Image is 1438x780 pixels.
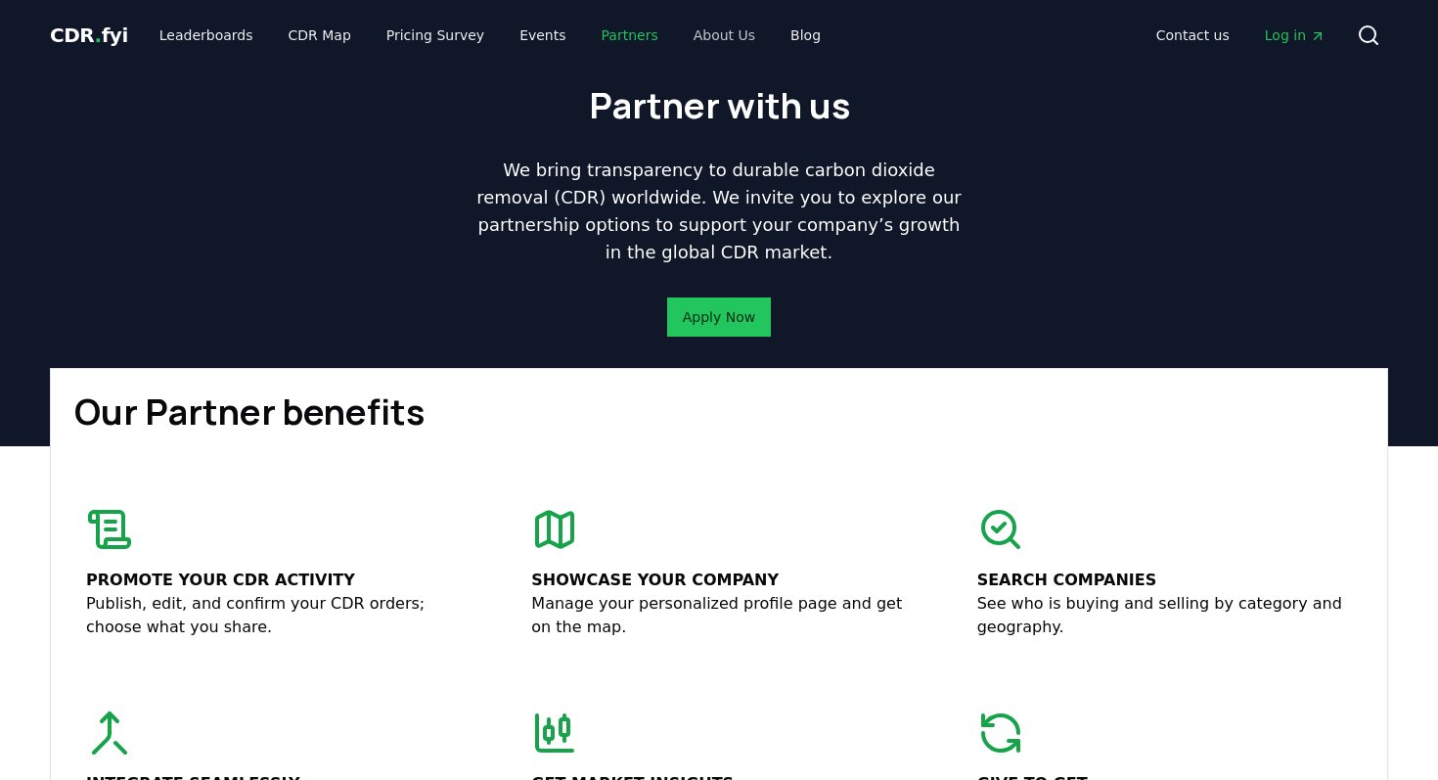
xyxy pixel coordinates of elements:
p: We bring transparency to durable carbon dioxide removal (CDR) worldwide. We invite you to explore... [469,157,969,266]
a: Leaderboards [144,18,269,53]
a: Apply Now [683,307,755,327]
p: Manage your personalized profile page and get on the map. [531,592,906,639]
a: Log in [1249,18,1341,53]
p: Publish, edit, and confirm your CDR orders; choose what you share. [86,592,461,639]
h1: Our Partner benefits [74,392,1364,432]
span: Log in [1265,25,1326,45]
p: Promote your CDR activity [86,569,461,592]
a: Blog [775,18,836,53]
button: Apply Now [667,298,771,337]
p: Search companies [977,569,1352,592]
p: Showcase your company [531,569,906,592]
span: CDR fyi [50,23,128,47]
a: Events [504,18,581,53]
a: Partners [586,18,674,53]
a: About Us [678,18,771,53]
a: Contact us [1141,18,1245,53]
p: See who is buying and selling by category and geography. [977,592,1352,639]
a: Pricing Survey [371,18,500,53]
h1: Partner with us [589,86,850,125]
span: . [95,23,102,47]
a: CDR.fyi [50,22,128,49]
a: CDR Map [273,18,367,53]
nav: Main [1141,18,1341,53]
nav: Main [144,18,836,53]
